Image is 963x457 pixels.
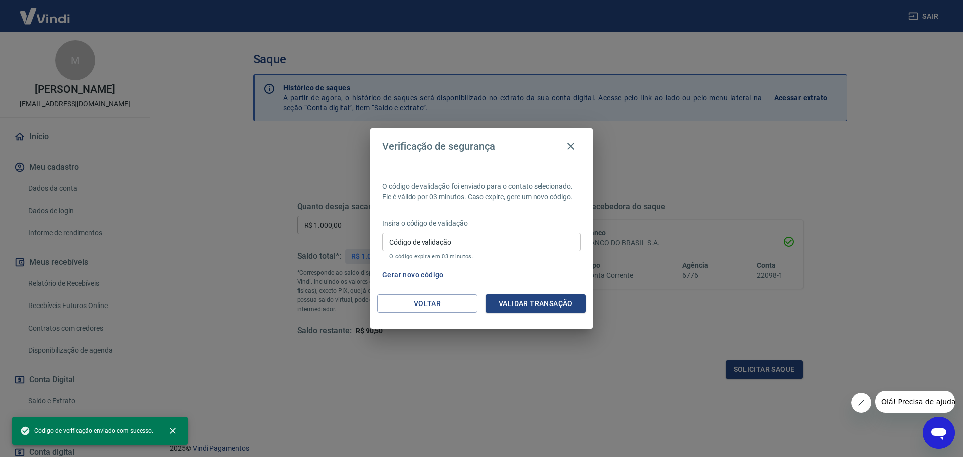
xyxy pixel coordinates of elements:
[875,391,955,413] iframe: Mensagem da empresa
[377,294,477,313] button: Voltar
[486,294,586,313] button: Validar transação
[20,426,153,436] span: Código de verificação enviado com sucesso.
[382,218,581,229] p: Insira o código de validação
[923,417,955,449] iframe: Botão para abrir a janela de mensagens
[6,7,84,15] span: Olá! Precisa de ajuda?
[389,253,574,260] p: O código expira em 03 minutos.
[851,393,871,413] iframe: Fechar mensagem
[378,266,448,284] button: Gerar novo código
[382,181,581,202] p: O código de validação foi enviado para o contato selecionado. Ele é válido por 03 minutos. Caso e...
[162,420,184,442] button: close
[382,140,495,153] h4: Verificação de segurança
